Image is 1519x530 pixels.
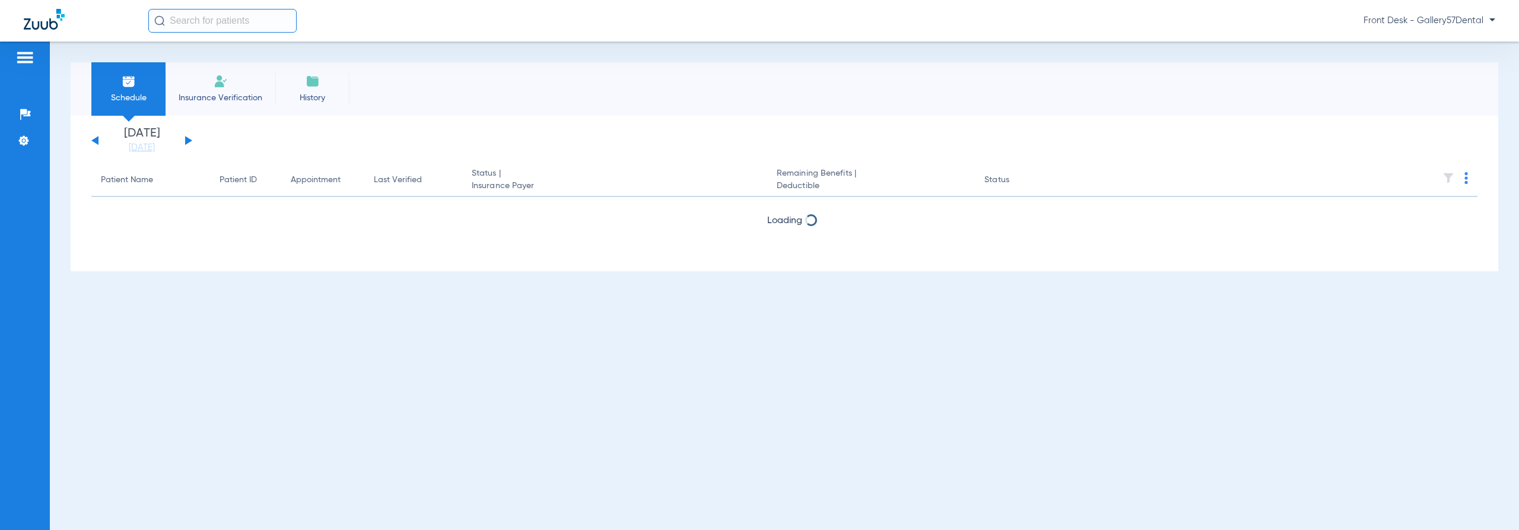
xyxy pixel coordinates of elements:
img: group-dot-blue.svg [1464,172,1468,184]
span: History [284,92,341,104]
span: Loading [767,247,802,257]
span: Front Desk - Gallery57Dental [1364,15,1495,27]
div: Last Verified [374,174,453,186]
div: Patient Name [101,174,201,186]
div: Patient Name [101,174,153,186]
div: Appointment [291,174,355,186]
div: Patient ID [220,174,257,186]
span: Schedule [100,92,157,104]
div: Patient ID [220,174,272,186]
img: filter.svg [1442,172,1454,184]
img: Search Icon [154,15,165,26]
th: Status | [462,164,767,197]
span: Deductible [777,180,965,192]
img: Schedule [122,74,136,88]
img: hamburger-icon [15,50,34,65]
span: Insurance Payer [472,180,758,192]
th: Status [975,164,1055,197]
div: Appointment [291,174,341,186]
span: Loading [767,216,802,226]
a: [DATE] [106,142,177,154]
img: History [306,74,320,88]
input: Search for patients [148,9,297,33]
img: Zuub Logo [24,9,65,30]
img: Manual Insurance Verification [214,74,228,88]
div: Last Verified [374,174,422,186]
li: [DATE] [106,128,177,154]
span: Insurance Verification [174,92,266,104]
th: Remaining Benefits | [767,164,975,197]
